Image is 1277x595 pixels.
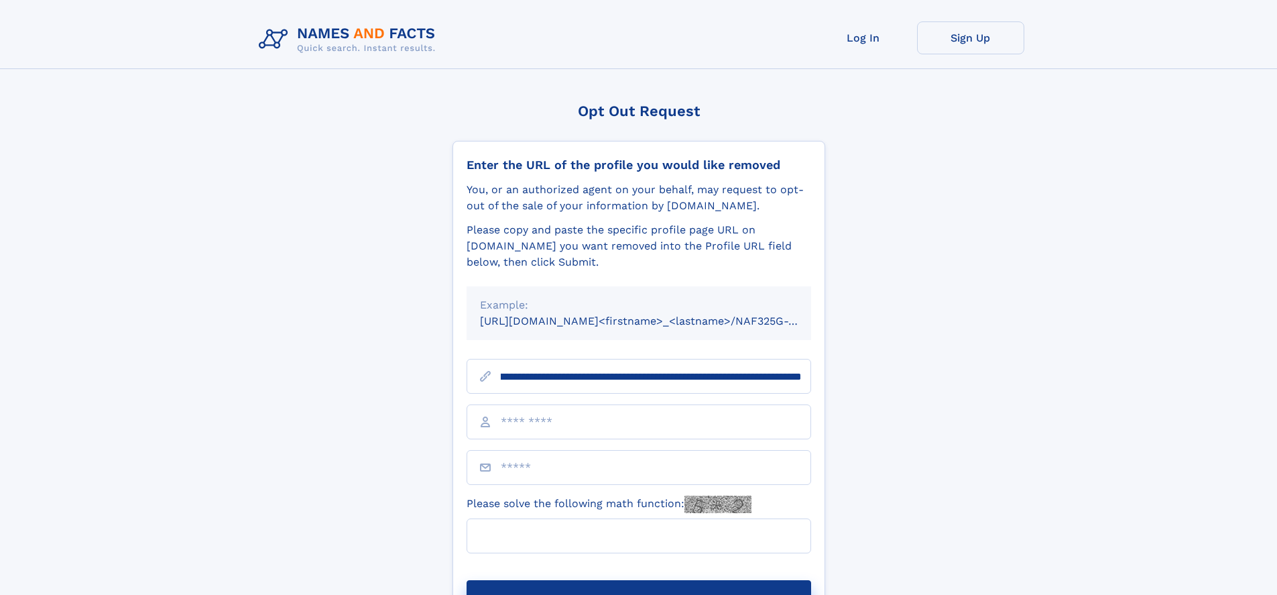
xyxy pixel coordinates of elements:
[467,158,811,172] div: Enter the URL of the profile you would like removed
[452,103,825,119] div: Opt Out Request
[467,222,811,270] div: Please copy and paste the specific profile page URL on [DOMAIN_NAME] you want removed into the Pr...
[467,182,811,214] div: You, or an authorized agent on your behalf, may request to opt-out of the sale of your informatio...
[480,315,837,327] small: [URL][DOMAIN_NAME]<firstname>_<lastname>/NAF325G-xxxxxxxx
[917,21,1024,54] a: Sign Up
[480,297,798,313] div: Example:
[253,21,446,58] img: Logo Names and Facts
[810,21,917,54] a: Log In
[467,496,751,513] label: Please solve the following math function:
